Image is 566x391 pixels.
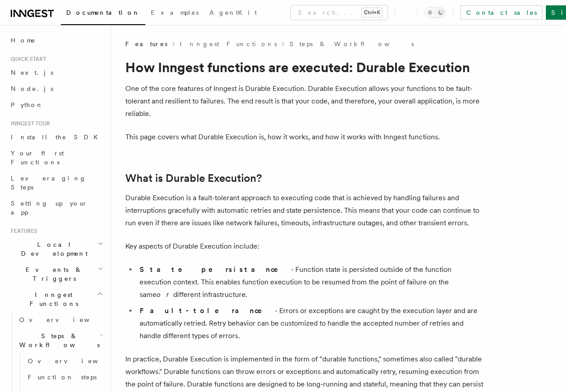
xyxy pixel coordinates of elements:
[16,328,105,353] button: Steps & Workflows
[7,120,50,127] span: Inngest tour
[19,316,111,323] span: Overview
[7,265,98,283] span: Events & Triggers
[7,56,46,63] span: Quick start
[7,240,98,258] span: Local Development
[125,39,167,48] span: Features
[7,287,105,312] button: Inngest Functions
[425,7,446,18] button: Toggle dark mode
[7,129,105,145] a: Install the SDK
[11,200,88,216] span: Setting up your app
[145,3,204,24] a: Examples
[11,101,43,108] span: Python
[7,64,105,81] a: Next.js
[28,374,97,381] span: Function steps
[11,69,53,76] span: Next.js
[151,9,199,16] span: Examples
[66,9,140,16] span: Documentation
[137,305,483,342] li: - Errors or exceptions are caught by the execution layer and are automatically retried. Retry beh...
[125,131,483,143] p: This page covers what Durable Execution is, how it works, and how it works with Inngest functions.
[125,59,483,75] h1: How Inngest functions are executed: Durable Execution
[7,170,105,195] a: Leveraging Steps
[7,195,105,220] a: Setting up your app
[11,133,103,141] span: Install the SDK
[7,97,105,113] a: Python
[125,172,262,185] a: What is Durable Execution?
[362,8,382,17] kbd: Ctrl+K
[11,36,36,45] span: Home
[11,85,53,92] span: Node.js
[7,145,105,170] a: Your first Functions
[7,290,97,308] span: Inngest Functions
[7,81,105,97] a: Node.js
[125,82,483,120] p: One of the core features of Inngest is Durable Execution. Durable Execution allows your functions...
[16,312,105,328] a: Overview
[125,192,483,229] p: Durable Execution is a fault-tolerant approach to executing code that is achieved by handling fai...
[7,228,37,235] span: Features
[7,236,105,262] button: Local Development
[180,39,277,48] a: Inngest Functions
[24,369,105,385] a: Function steps
[61,3,145,25] a: Documentation
[137,263,483,301] li: - Function state is persisted outside of the function execution context. This enables function ex...
[11,175,86,191] span: Leveraging Steps
[140,306,275,315] strong: Fault-tolerance
[291,5,387,20] button: Search...Ctrl+K
[16,331,100,349] span: Steps & Workflows
[24,353,105,369] a: Overview
[7,262,105,287] button: Events & Triggers
[28,357,120,365] span: Overview
[460,5,542,20] a: Contact sales
[7,32,105,48] a: Home
[157,290,173,299] em: or
[289,39,414,48] a: Steps & Workflows
[209,9,257,16] span: AgentKit
[140,265,291,274] strong: State persistance
[204,3,262,24] a: AgentKit
[125,240,483,253] p: Key aspects of Durable Execution include:
[11,150,64,166] span: Your first Functions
